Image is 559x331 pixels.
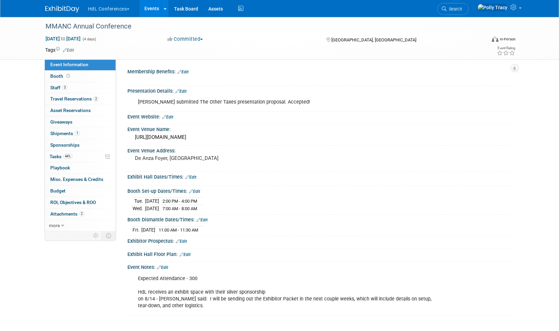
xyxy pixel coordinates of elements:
a: Edit [63,48,74,53]
a: Attachments2 [45,208,116,220]
span: 2 [93,96,99,102]
a: Asset Reservations [45,105,116,116]
span: [GEOGRAPHIC_DATA], [GEOGRAPHIC_DATA] [331,37,416,42]
div: Presentation Details: [127,86,514,95]
span: Event Information [50,62,88,67]
td: Fri. [133,226,141,233]
a: Staff3 [45,82,116,93]
div: Event Website: [127,112,514,121]
span: Shipments [50,131,80,136]
span: Asset Reservations [50,108,91,113]
a: Edit [175,89,187,94]
a: Shipments1 [45,128,116,139]
a: ROI, Objectives & ROO [45,197,116,208]
span: Booth not reserved yet [65,73,71,78]
img: ExhibitDay [45,6,79,13]
div: MMANC Annual Conference [43,20,476,33]
a: Edit [176,239,187,244]
a: Event Information [45,59,116,70]
button: Committed [165,36,206,43]
span: 1 [75,131,80,136]
div: Exhibit Hall Dates/Times: [127,172,514,181]
div: Membership Benefits: [127,67,514,75]
span: 2:00 PM - 4:00 PM [162,199,197,204]
span: Tasks [50,154,72,159]
a: Edit [189,189,200,194]
a: Edit [196,218,208,222]
div: Booth Dismantle Dates/Times: [127,215,514,223]
span: Travel Reservations [50,96,99,102]
div: Expected Attendance - 300 HdL receives an exhibit space with their silver sponsorship on 8/14 - [... [133,272,439,313]
span: Staff [50,85,67,90]
span: Misc. Expenses & Credits [50,177,103,182]
span: 11:00 AM - 11:30 AM [159,227,198,233]
span: (4 days) [82,37,96,41]
div: Exhibitor Prospectus: [127,236,514,245]
td: [DATE] [141,226,155,233]
div: Exhibit Hall Floor Plan: [127,249,514,258]
span: [DATE] [DATE] [45,36,81,42]
div: In-Person [500,37,516,42]
a: Tasks44% [45,151,116,162]
div: [PERSON_NAME] submitted The Other Taxes presentation proposal. Accepted! [133,95,439,109]
td: [DATE] [145,198,159,205]
span: Sponsorships [50,142,80,148]
span: to [60,36,66,41]
span: 7:00 AM - 8:00 AM [162,206,197,211]
td: Wed. [133,205,145,212]
a: Search [437,3,469,15]
a: Edit [157,265,168,270]
div: Event Venue Address: [127,146,514,154]
span: 3 [62,85,67,90]
span: Attachments [50,211,84,217]
a: Booth [45,71,116,82]
pre: De Anza Foyer, [GEOGRAPHIC_DATA] [135,155,281,161]
a: Sponsorships [45,140,116,151]
td: Personalize Event Tab Strip [90,231,102,240]
td: Toggle Event Tabs [102,231,116,240]
span: 44% [63,154,72,159]
a: Edit [177,70,189,74]
div: [URL][DOMAIN_NAME] [133,132,509,143]
div: Booth Set-up Dates/Times: [127,186,514,195]
img: Polly Tracy [477,4,508,11]
div: Event Rating [497,47,515,50]
div: Event Notes: [127,262,514,271]
span: Search [447,6,462,12]
div: Event Venue Name: [127,124,514,133]
a: Giveaways [45,116,116,128]
a: Budget [45,185,116,197]
img: Format-Inperson.png [492,36,499,42]
span: Giveaways [50,119,72,125]
span: ROI, Objectives & ROO [50,200,96,205]
span: more [49,223,60,228]
a: Edit [162,115,173,119]
span: Budget [50,188,66,194]
div: Event Format [446,35,516,45]
a: Playbook [45,162,116,173]
td: [DATE] [145,205,159,212]
a: Misc. Expenses & Credits [45,174,116,185]
td: Tue. [133,198,145,205]
span: 2 [79,211,84,216]
a: Edit [185,175,196,180]
a: more [45,220,116,231]
a: Edit [179,252,191,257]
span: Playbook [50,165,70,170]
a: Travel Reservations2 [45,93,116,105]
td: Tags [45,47,74,53]
span: Booth [50,73,71,79]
